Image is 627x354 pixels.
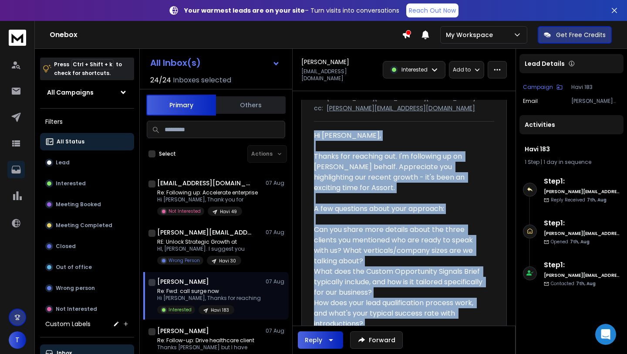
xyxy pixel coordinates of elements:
[150,58,201,67] h1: All Inbox(s)
[576,280,596,287] span: 7th, Aug
[544,188,620,195] h6: [PERSON_NAME][EMAIL_ADDRESS][DOMAIN_NAME]
[184,6,305,15] strong: Your warmest leads are on your site
[446,31,496,39] p: My Workspace
[143,54,287,71] button: All Inbox(s)
[56,201,101,208] p: Meeting Booked
[587,197,607,203] span: 7th, Aug
[40,238,134,255] button: Closed
[40,259,134,276] button: Out of office
[219,258,236,264] p: Havi 30
[544,260,620,270] h6: Step 1 :
[157,228,253,237] h1: [PERSON_NAME][EMAIL_ADDRESS][DOMAIN_NAME]
[56,243,76,250] p: Closed
[211,307,229,313] p: Havi 183
[327,104,475,112] p: [PERSON_NAME][EMAIL_ADDRESS][DOMAIN_NAME]
[157,295,261,302] p: Hi [PERSON_NAME], Thanks for reaching
[157,189,258,196] p: Re: Following up: Accelerate enterprise
[544,176,620,187] h6: Step 1 :
[56,222,112,229] p: Meeting Completed
[571,84,620,91] p: Havi 183
[571,98,620,105] p: [PERSON_NAME][EMAIL_ADDRESS][DOMAIN_NAME]
[40,217,134,234] button: Meeting Completed
[169,306,192,313] p: Interested
[40,133,134,150] button: All Status
[556,31,606,39] p: Get Free Credits
[525,145,618,153] h1: Havi 183
[40,300,134,318] button: Not Interested
[314,225,487,266] li: Can you share more details about the three clients you mentioned who are ready to speak with us? ...
[544,218,620,228] h6: Step 1 :
[9,331,26,349] button: T
[56,159,70,166] p: Lead
[551,197,607,203] p: Reply Received
[523,84,553,91] p: Campaign
[314,266,487,298] li: What does the Custom Opportunity Signals Brief typically include, and how is it tailored specific...
[146,95,216,116] button: Primary
[305,336,322,344] div: Reply
[47,88,94,97] h1: All Campaigns
[551,280,596,287] p: Contacted
[350,331,403,349] button: Forward
[56,180,86,187] p: Interested
[40,196,134,213] button: Meeting Booked
[157,245,245,252] p: HI, [PERSON_NAME]. I suggest you
[406,3,458,17] a: Reach Out Now
[56,285,95,292] p: Wrong person
[40,154,134,171] button: Lead
[157,238,245,245] p: RE: Unlock Strategic Growth at
[40,175,134,192] button: Interested
[544,230,620,237] h6: [PERSON_NAME][EMAIL_ADDRESS][DOMAIN_NAME]
[523,84,563,91] button: Campaign
[173,75,231,85] h3: Inboxes selected
[595,324,616,345] div: Open Intercom Messenger
[401,66,428,73] p: Interested
[543,158,591,166] span: 1 day in sequence
[525,159,618,166] div: |
[184,6,399,15] p: – Turn visits into conversations
[71,59,114,69] span: Ctrl + Shift + k
[266,229,285,236] p: 07 Aug
[220,208,237,215] p: Havi 49
[45,320,91,328] h3: Custom Labels
[157,288,261,295] p: Re: Fwd: call surge now
[157,277,209,286] h1: [PERSON_NAME]
[570,238,590,245] span: 7th, Aug
[409,6,456,15] p: Reach Out Now
[298,331,343,349] button: Reply
[54,60,122,78] p: Press to check for shortcuts.
[453,66,471,73] p: Add to
[56,306,97,313] p: Not Interested
[266,278,285,285] p: 07 Aug
[50,30,402,40] h1: Onebox
[157,179,253,187] h1: [EMAIL_ADDRESS][DOMAIN_NAME]
[40,279,134,297] button: Wrong person
[525,59,565,68] p: Lead Details
[157,327,209,335] h1: [PERSON_NAME]
[157,196,258,203] p: Hi [PERSON_NAME], Thank you for
[169,257,200,264] p: Wrong Person
[551,238,590,245] p: Opened
[157,344,254,351] p: Thanks [PERSON_NAME] but I have
[301,68,378,82] p: [EMAIL_ADDRESS][DOMAIN_NAME]
[525,158,539,166] span: 1 Step
[519,115,624,134] div: Activities
[150,75,171,85] span: 24 / 24
[266,327,285,334] p: 07 Aug
[40,84,134,101] button: All Campaigns
[159,150,176,157] label: Select
[40,116,134,128] h3: Filters
[314,104,323,112] p: cc:
[266,180,285,187] p: 07 Aug
[544,272,620,279] h6: [PERSON_NAME][EMAIL_ADDRESS][DOMAIN_NAME]
[169,208,201,214] p: Not Interested
[538,26,612,44] button: Get Free Credits
[57,138,84,145] p: All Status
[157,337,254,344] p: Re: Follow-up: Drive healthcare client
[56,264,92,271] p: Out of office
[9,30,26,46] img: logo
[216,95,286,115] button: Others
[301,58,349,66] h1: [PERSON_NAME]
